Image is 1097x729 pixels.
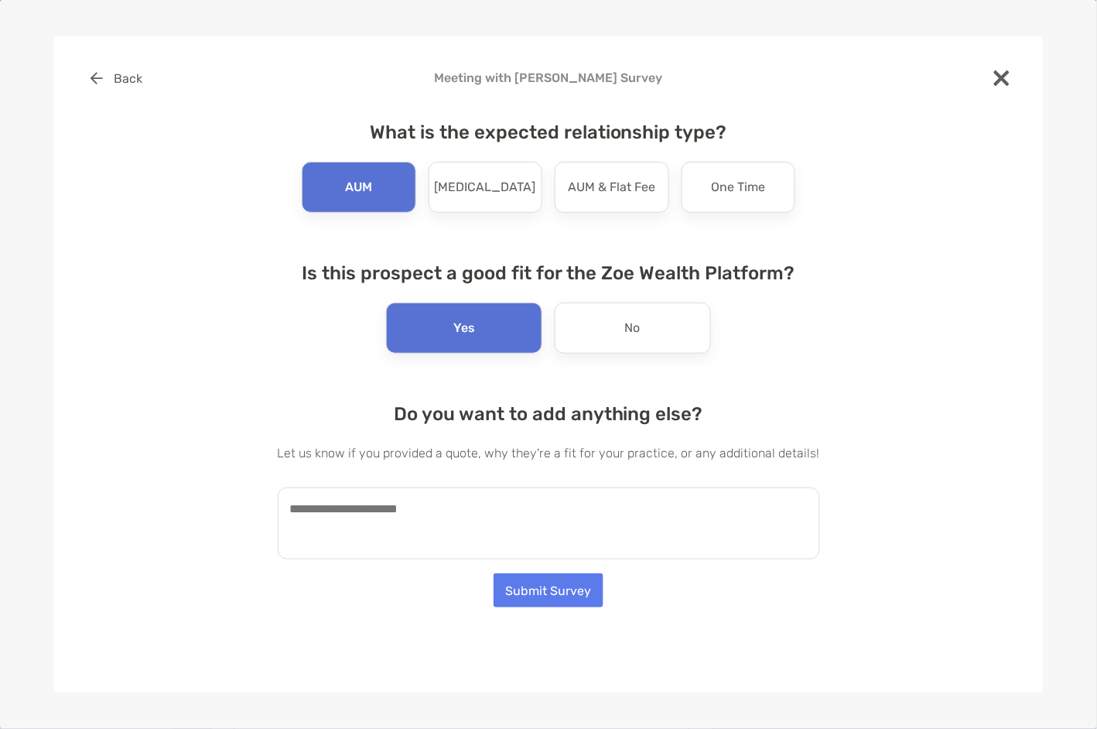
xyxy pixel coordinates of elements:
[78,61,155,95] button: Back
[78,70,1019,85] h4: Meeting with [PERSON_NAME] Survey
[568,175,655,200] p: AUM & Flat Fee
[91,72,103,84] img: button icon
[494,573,603,607] button: Submit Survey
[453,316,475,341] p: Yes
[345,175,372,200] p: AUM
[278,403,820,425] h4: Do you want to add anything else?
[625,316,641,341] p: No
[278,443,820,463] p: Let us know if you provided a quote, why they're a fit for your practice, or any additional details!
[278,122,820,143] h4: What is the expected relationship type?
[435,175,536,200] p: [MEDICAL_DATA]
[711,175,765,200] p: One Time
[994,70,1010,86] img: close modal
[278,262,820,284] h4: Is this prospect a good fit for the Zoe Wealth Platform?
